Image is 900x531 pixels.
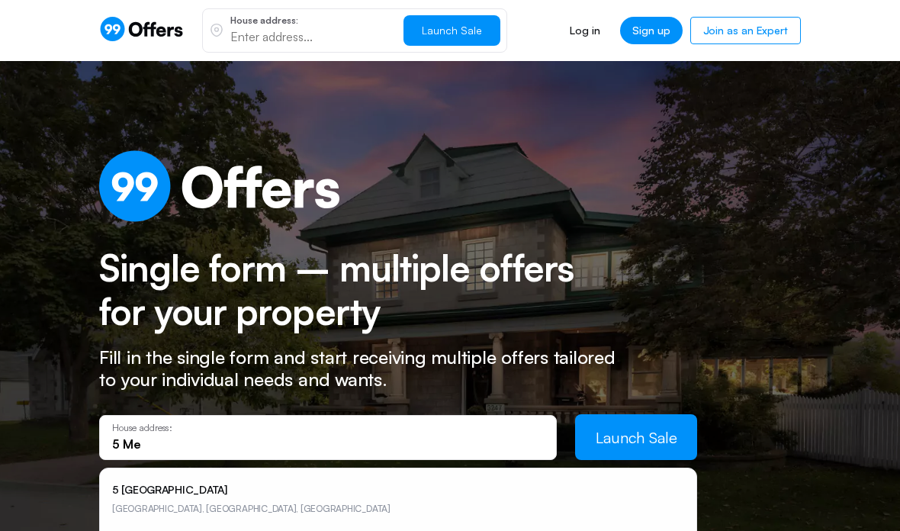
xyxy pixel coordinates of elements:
input: Enter address... [230,28,391,45]
span: [GEOGRAPHIC_DATA], [GEOGRAPHIC_DATA], [GEOGRAPHIC_DATA] [112,503,391,514]
button: Launch Sale [575,414,697,460]
input: Enter address... [112,436,544,452]
span: Launch Sale [596,428,677,447]
li: 5 [GEOGRAPHIC_DATA] [106,475,690,523]
h2: Single form – multiple offers for your property [99,246,606,334]
span: Launch Sale [422,24,482,37]
button: Launch Sale [403,15,500,46]
p: Fill in the single form and start receiving multiple offers tailored to your individual needs and... [99,346,633,391]
p: House address: [230,16,391,25]
p: House address: [112,423,544,433]
a: Log in [558,17,612,44]
a: Join as an Expert [690,17,801,44]
a: Sign up [620,17,683,44]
